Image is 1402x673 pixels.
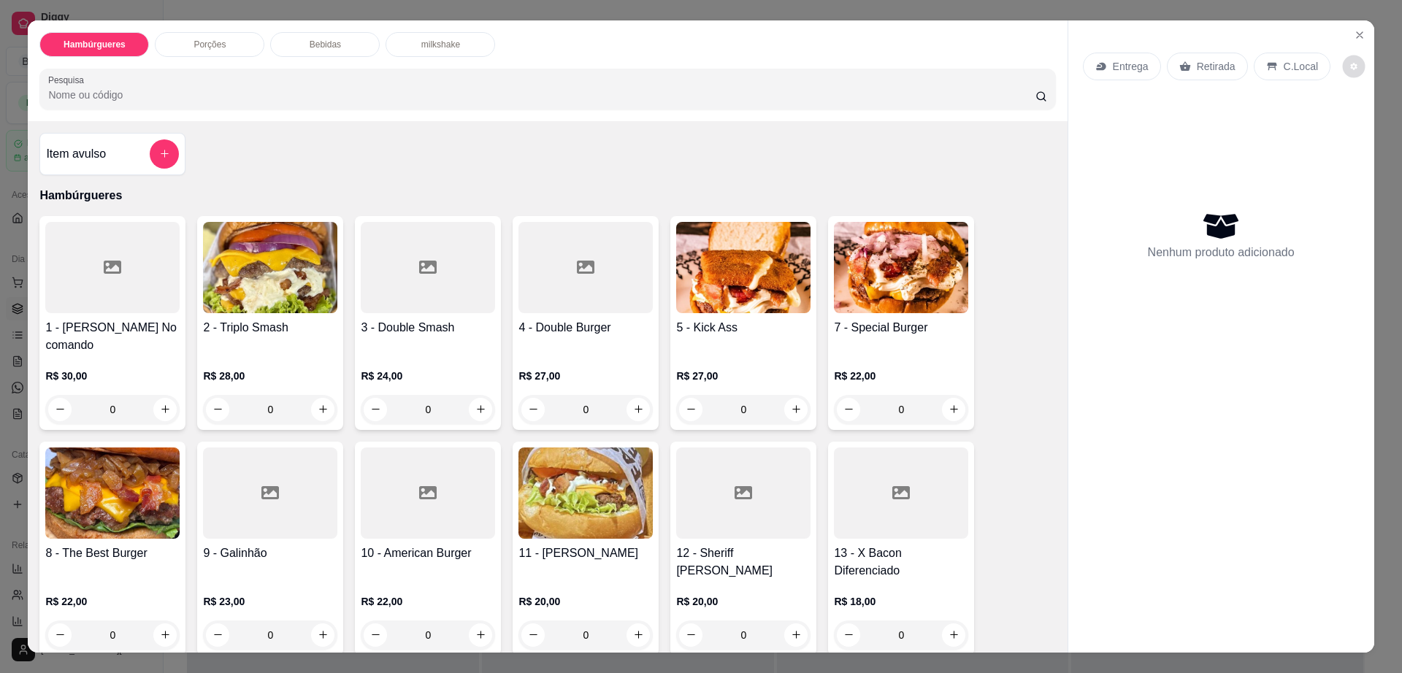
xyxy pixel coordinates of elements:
[518,545,653,562] h4: 11 - [PERSON_NAME]
[194,39,226,50] p: Porções
[834,545,968,580] h4: 13 - X Bacon Diferenciado
[834,222,968,313] img: product-image
[1148,244,1295,261] p: Nenhum produto adicionado
[46,145,106,163] h4: Item avulso
[203,369,337,383] p: R$ 28,00
[1113,59,1149,74] p: Entrega
[45,369,180,383] p: R$ 30,00
[203,319,337,336] h4: 2 - Triplo Smash
[834,319,968,336] h4: 7 - Special Burger
[676,545,811,580] h4: 12 - Sheriff [PERSON_NAME]
[834,594,968,609] p: R$ 18,00
[1348,23,1371,47] button: Close
[45,319,180,354] h4: 1 - [PERSON_NAME] No comando
[676,369,811,383] p: R$ 27,00
[834,369,968,383] p: R$ 22,00
[361,319,495,336] h4: 3 - Double Smash
[48,88,1035,102] input: Pesquisa
[676,594,811,609] p: R$ 20,00
[310,39,341,50] p: Bebidas
[518,594,653,609] p: R$ 20,00
[45,545,180,562] h4: 8 - The Best Burger
[676,222,811,313] img: product-image
[203,222,337,313] img: product-image
[39,187,1055,204] p: Hambúrgueres
[1343,55,1365,77] button: decrease-product-quantity
[48,74,89,86] label: Pesquisa
[1284,59,1318,74] p: C.Local
[45,447,180,539] img: product-image
[361,545,495,562] h4: 10 - American Burger
[421,39,460,50] p: milkshake
[203,545,337,562] h4: 9 - Galinhão
[150,139,179,169] button: add-separate-item
[676,319,811,336] h4: 5 - Kick Ass
[203,594,337,609] p: R$ 23,00
[518,319,653,336] h4: 4 - Double Burger
[45,594,180,609] p: R$ 22,00
[64,39,126,50] p: Hambúrgueres
[1197,59,1236,74] p: Retirada
[361,594,495,609] p: R$ 22,00
[518,447,653,539] img: product-image
[361,369,495,383] p: R$ 24,00
[518,369,653,383] p: R$ 27,00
